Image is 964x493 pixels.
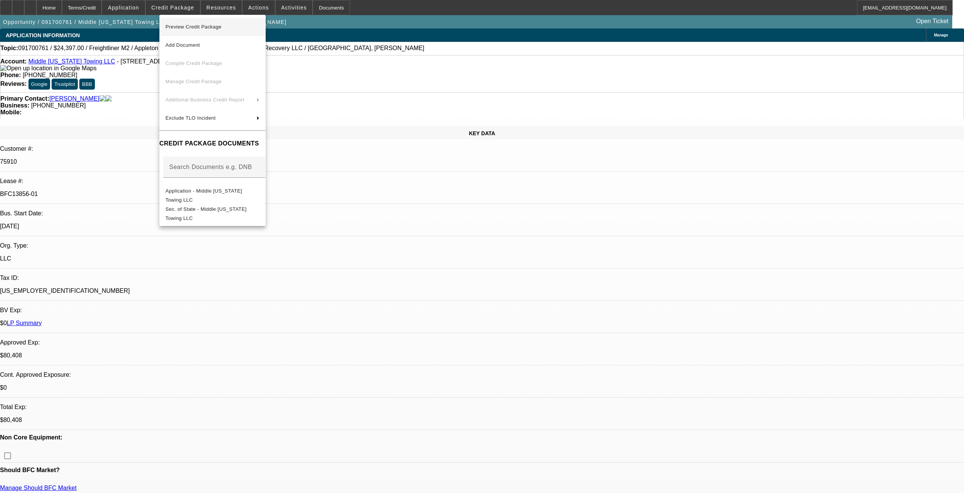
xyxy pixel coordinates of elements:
[159,186,266,204] button: Application - Middle Tennessee Towing LLC
[159,204,266,223] button: Sec. of State - Middle Tennessee Towing LLC
[165,188,242,202] span: Application - Middle [US_STATE] Towing LLC
[165,42,200,48] span: Add Document
[165,115,216,121] span: Exclude TLO Incident
[165,206,247,221] span: Sec. of State - Middle [US_STATE] Towing LLC
[165,24,222,30] span: Preview Credit Package
[159,139,266,148] h4: CREDIT PACKAGE DOCUMENTS
[169,163,252,170] mat-label: Search Documents e.g. DNB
